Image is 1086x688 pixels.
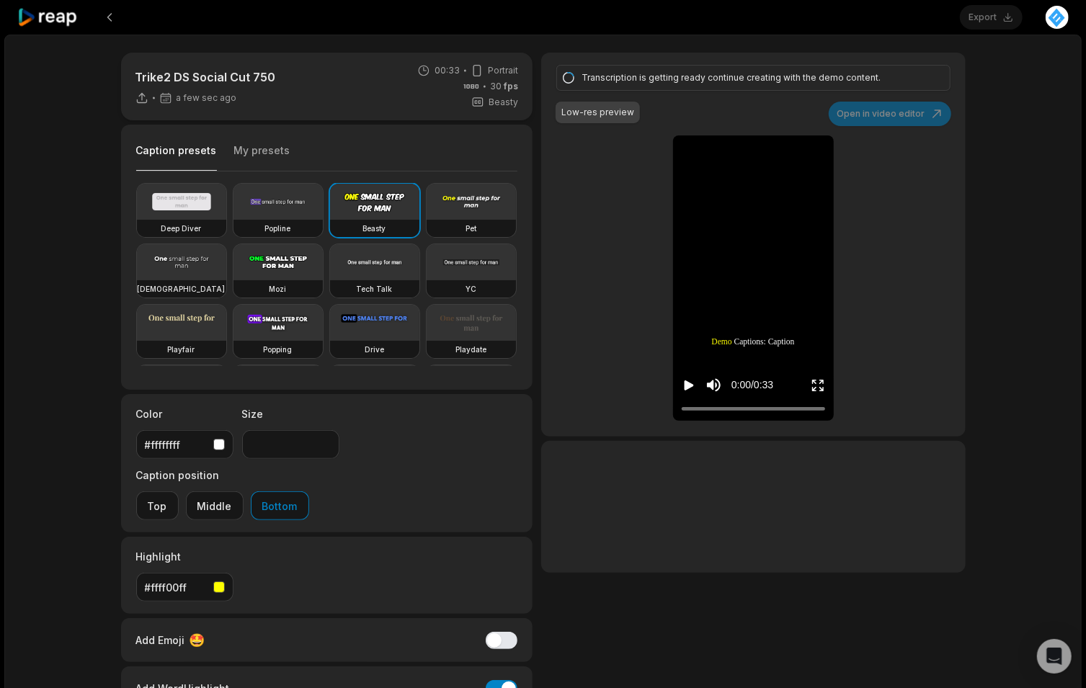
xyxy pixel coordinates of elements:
div: Low-res preview [561,106,634,119]
span: fps [504,81,518,91]
button: #ffffffff [136,430,233,459]
h3: Pet [466,223,476,234]
p: Trike2 DS Social Cut 750 [135,68,276,86]
label: Caption position [136,468,309,483]
div: 0:00 / 0:33 [731,377,773,393]
h3: Deep Diver [161,223,202,234]
h3: Drive [365,344,384,355]
span: Beasty [489,96,518,109]
span: Captions: [734,336,766,348]
div: #ffff00ff [145,580,208,595]
h3: Popping [264,344,293,355]
button: Top [136,491,179,520]
button: Caption presets [136,143,217,171]
span: 🤩 [190,630,205,650]
button: Enter Fullscreen [811,372,825,398]
span: Demo [712,336,732,348]
h3: [DEMOGRAPHIC_DATA] [138,283,226,295]
label: Size [242,406,339,421]
button: #ffff00ff [136,573,233,602]
span: Add Emoji [136,633,185,648]
button: Bottom [251,491,309,520]
label: Highlight [136,549,233,564]
span: 30 [490,80,518,93]
button: My presets [234,143,290,171]
button: Play video [682,372,696,398]
h3: YC [466,283,476,295]
span: 00:33 [435,64,460,77]
span: a few sec ago [177,92,237,104]
div: Transcription is getting ready continue creating with the demo content. [582,71,920,84]
span: Caption [768,336,795,348]
label: Color [136,406,233,421]
h3: Tech Talk [357,283,393,295]
div: Open Intercom Messenger [1037,639,1072,674]
div: #ffffffff [145,437,208,452]
h3: Beasty [363,223,386,234]
button: Mute sound [705,376,723,394]
h3: Playfair [168,344,195,355]
h3: Popline [265,223,291,234]
button: Middle [186,491,244,520]
h3: Playdate [455,344,486,355]
span: Portrait [488,64,518,77]
h3: Mozi [270,283,287,295]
